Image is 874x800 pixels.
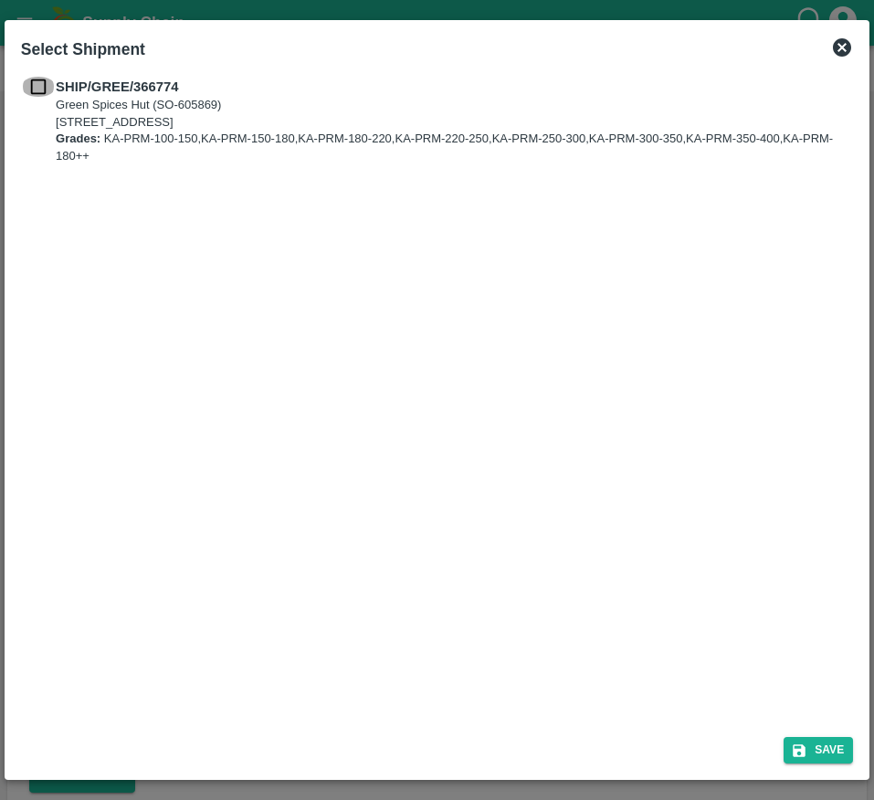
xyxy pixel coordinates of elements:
[56,79,179,94] b: SHIP/GREE/366774
[56,114,853,132] p: [STREET_ADDRESS]
[784,737,853,763] button: Save
[21,40,145,58] b: Select Shipment
[56,131,853,164] p: KA-PRM-100-150,KA-PRM-150-180,KA-PRM-180-220,KA-PRM-220-250,KA-PRM-250-300,KA-PRM-300-350,KA-PRM-...
[56,97,853,114] p: Green Spices Hut (SO-605869)
[56,132,100,145] b: Grades:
